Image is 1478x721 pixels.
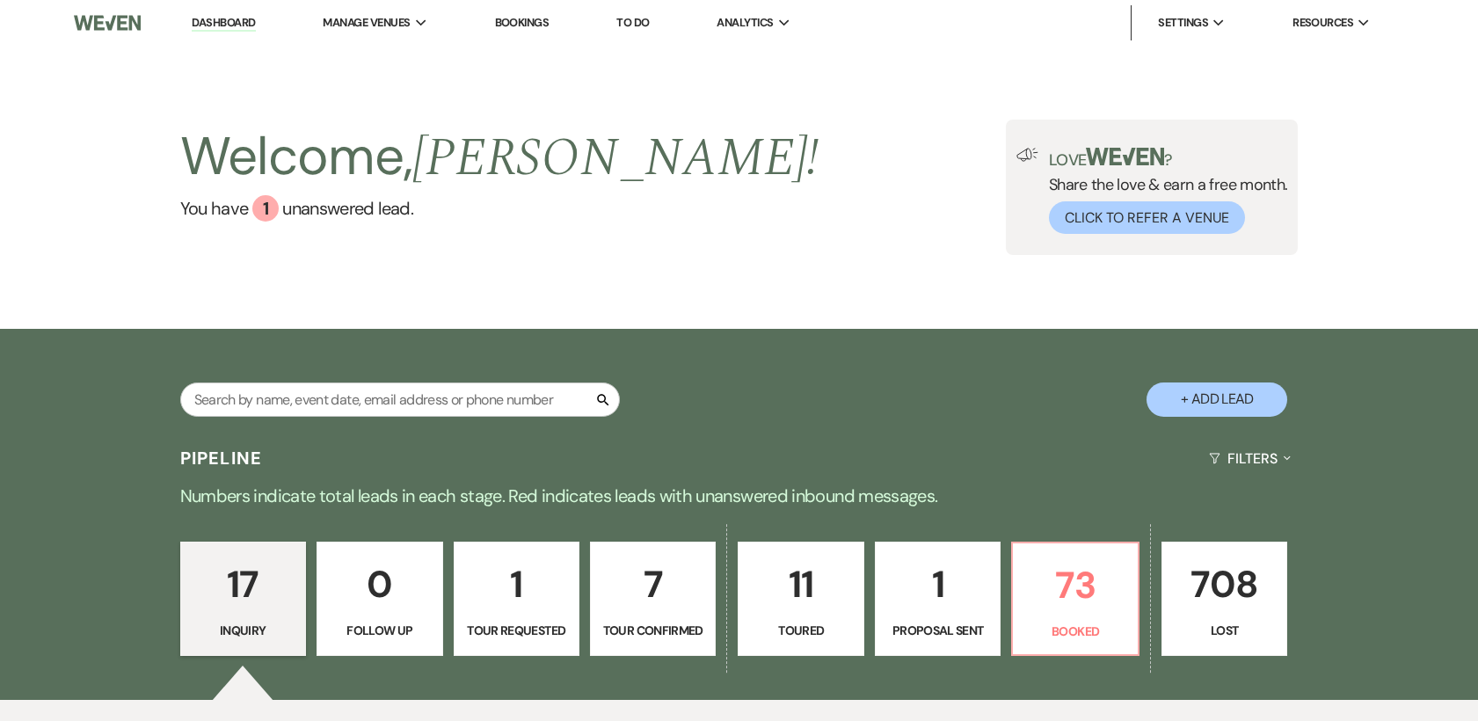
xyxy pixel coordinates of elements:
a: 0Follow Up [317,542,442,656]
button: Filters [1202,435,1298,482]
span: Analytics [717,14,773,32]
img: weven-logo-green.svg [1086,148,1164,165]
span: Settings [1158,14,1208,32]
a: 11Toured [738,542,863,656]
p: 17 [192,555,295,614]
img: Weven Logo [74,4,141,41]
input: Search by name, event date, email address or phone number [180,382,620,417]
p: 73 [1023,556,1126,615]
p: Booked [1023,622,1126,641]
p: 708 [1173,555,1276,614]
p: 0 [328,555,431,614]
span: [PERSON_NAME] ! [412,118,819,199]
a: 708Lost [1161,542,1287,656]
img: loud-speaker-illustration.svg [1016,148,1038,162]
span: Manage Venues [323,14,410,32]
a: 1Proposal Sent [875,542,1001,656]
a: To Do [616,15,649,30]
a: 17Inquiry [180,542,306,656]
p: Lost [1173,621,1276,640]
p: 1 [465,555,568,614]
a: You have 1 unanswered lead. [180,195,819,222]
p: Numbers indicate total leads in each stage. Red indicates leads with unanswered inbound messages. [106,482,1372,510]
a: 73Booked [1011,542,1139,656]
span: Resources [1292,14,1353,32]
a: Dashboard [192,15,255,32]
p: Inquiry [192,621,295,640]
p: Tour Confirmed [601,621,704,640]
button: + Add Lead [1147,382,1287,417]
p: Follow Up [328,621,431,640]
div: Share the love & earn a free month. [1038,148,1288,234]
button: Click to Refer a Venue [1049,201,1245,234]
a: 1Tour Requested [454,542,579,656]
h2: Welcome, [180,120,819,195]
p: Tour Requested [465,621,568,640]
p: Love ? [1049,148,1288,168]
p: 7 [601,555,704,614]
a: Bookings [495,15,550,30]
a: 7Tour Confirmed [590,542,716,656]
h3: Pipeline [180,446,263,470]
p: 11 [749,555,852,614]
p: Toured [749,621,852,640]
p: Proposal Sent [886,621,989,640]
div: 1 [252,195,279,222]
p: 1 [886,555,989,614]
